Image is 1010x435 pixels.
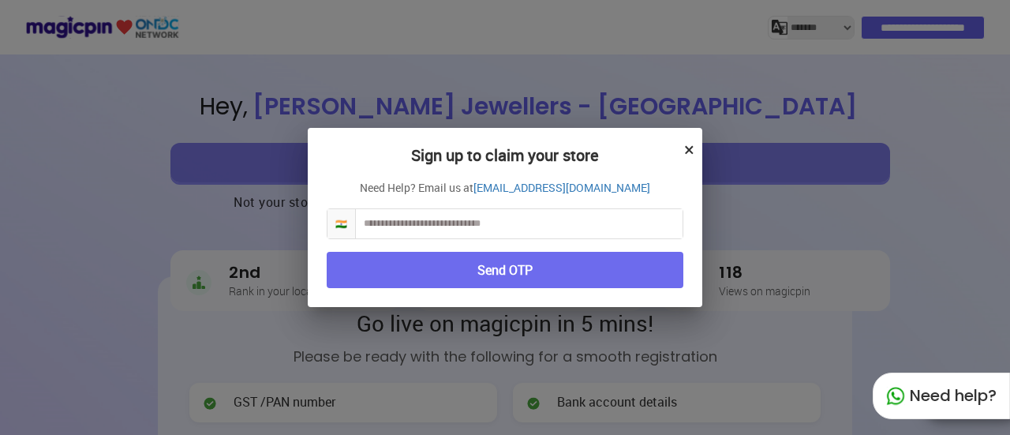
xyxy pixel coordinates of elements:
p: Need Help? Email us at [327,180,683,196]
span: 🇮🇳 [327,209,356,238]
h2: Sign up to claim your store [327,147,683,180]
div: Need help? [873,373,1010,419]
img: whatapp_green.7240e66a.svg [886,387,905,406]
button: Send OTP [327,252,683,289]
button: × [684,136,694,163]
a: [EMAIL_ADDRESS][DOMAIN_NAME] [473,180,650,196]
